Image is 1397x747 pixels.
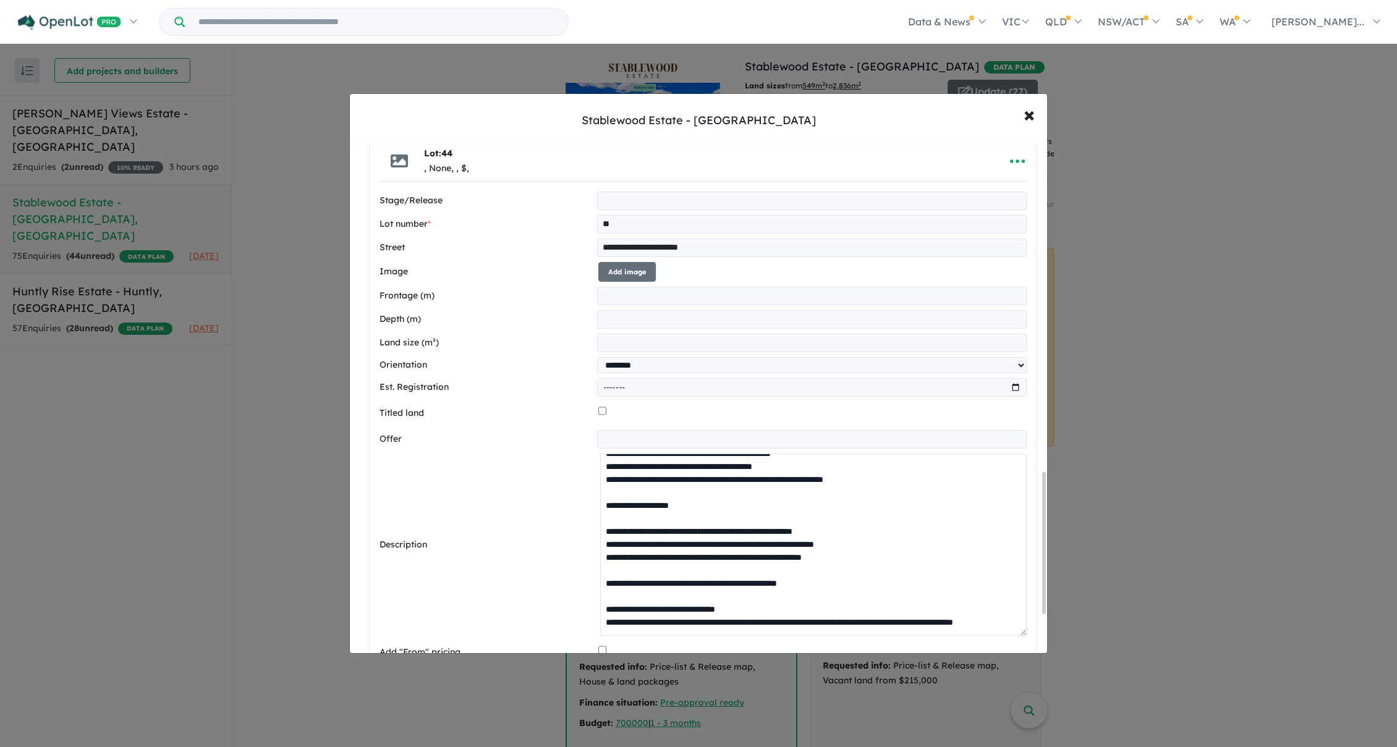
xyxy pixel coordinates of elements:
span: 44 [441,148,452,159]
button: Add image [598,262,656,282]
div: , None, , $, [424,161,469,176]
label: Street [380,240,592,255]
label: Orientation [380,358,592,373]
label: Land size (m²) [380,336,592,350]
label: Depth (m) [380,312,592,327]
label: Offer [380,432,592,447]
span: [PERSON_NAME]... [1272,15,1364,28]
b: Lot: [424,148,452,159]
label: Add "From" pricing [380,645,593,660]
input: Try estate name, suburb, builder or developer [187,9,566,35]
label: Description [380,538,595,552]
label: Stage/Release [380,193,592,208]
span: × [1024,101,1035,127]
img: Openlot PRO Logo White [18,15,121,30]
label: Titled land [380,406,593,421]
label: Lot number [380,217,592,232]
label: Est. Registration [380,380,592,395]
label: Frontage (m) [380,289,592,303]
label: Image [380,264,593,279]
div: Stablewood Estate - [GEOGRAPHIC_DATA] [582,112,816,129]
